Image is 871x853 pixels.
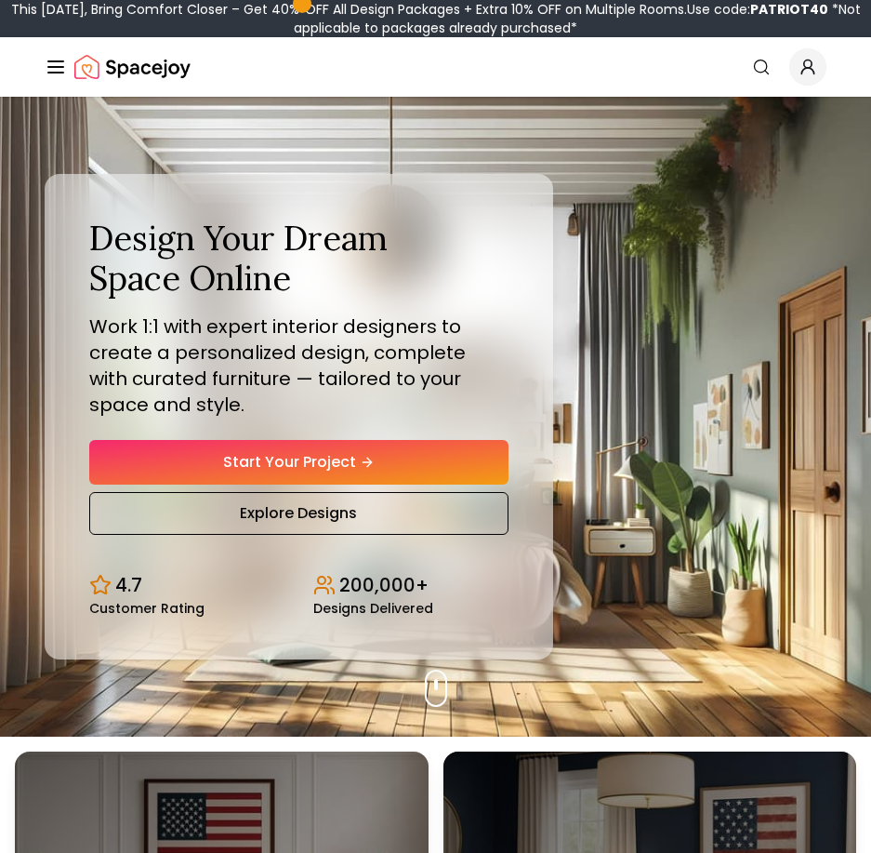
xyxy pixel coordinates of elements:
[89,557,508,615] div: Design stats
[89,492,508,535] a: Explore Designs
[89,313,508,418] p: Work 1:1 with expert interior designers to create a personalized design, complete with curated fu...
[74,48,191,86] a: Spacejoy
[313,602,433,615] small: Designs Delivered
[89,602,205,615] small: Customer Rating
[89,440,508,485] a: Start Your Project
[74,48,191,86] img: Spacejoy Logo
[89,219,508,299] h1: Design Your Dream Space Online
[339,572,429,598] p: 200,000+
[115,572,142,598] p: 4.7
[45,37,826,97] nav: Global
